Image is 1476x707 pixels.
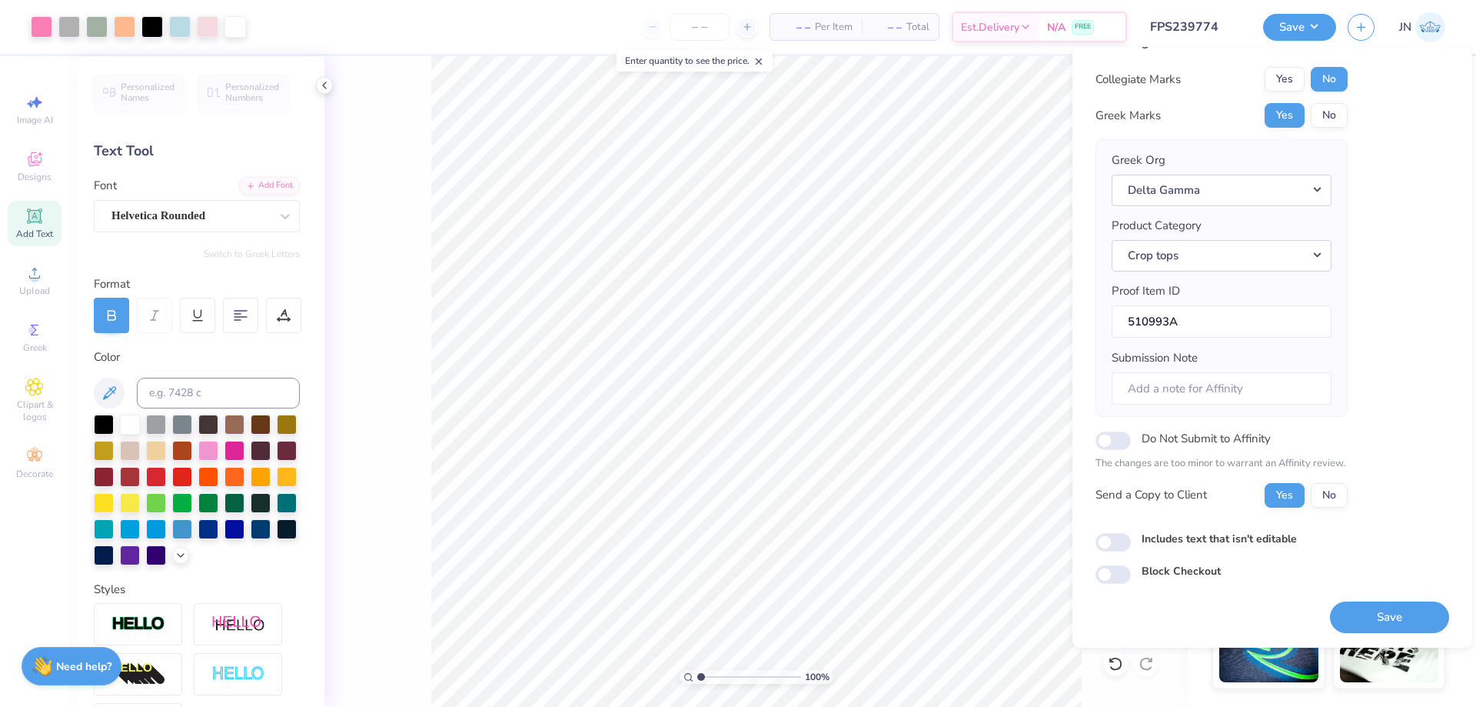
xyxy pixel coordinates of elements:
[239,177,300,195] div: Add Font
[16,228,53,240] span: Add Text
[1112,282,1180,300] label: Proof Item ID
[1399,12,1445,42] a: JN
[1095,486,1207,504] div: Send a Copy to Client
[1311,483,1348,508] button: No
[23,342,47,354] span: Greek
[204,248,300,260] button: Switch to Greek Letters
[94,275,301,293] div: Format
[1263,14,1336,41] button: Save
[780,19,810,35] span: – –
[1311,103,1348,128] button: No
[1265,103,1305,128] button: Yes
[1265,67,1305,92] button: Yes
[1095,456,1348,472] p: The changes are too minor to warrant an Affinity review.
[1142,531,1297,547] label: Includes text that isn't editable
[1142,429,1271,449] label: Do Not Submit to Affinity
[1399,18,1411,36] span: JN
[1112,217,1202,235] label: Product Category
[1112,372,1331,405] input: Add a note for Affinity
[56,659,111,674] strong: Need help?
[211,665,265,683] img: Negative Space
[1330,602,1449,633] button: Save
[1075,22,1091,32] span: FREE
[111,615,165,633] img: Stroke
[670,13,730,41] input: – –
[961,19,1019,35] span: Est. Delivery
[871,19,902,35] span: – –
[137,378,300,409] input: e.g. 7428 c
[1112,152,1165,169] label: Greek Org
[1095,71,1181,88] div: Collegiate Marks
[1139,12,1252,42] input: Untitled Design
[121,82,175,103] span: Personalized Names
[94,581,300,599] div: Styles
[18,171,52,183] span: Designs
[111,662,165,687] img: 3d Illusion
[17,114,53,126] span: Image AI
[94,348,300,366] div: Color
[906,19,929,35] span: Total
[8,399,61,423] span: Clipart & logos
[1047,19,1065,35] span: N/A
[1112,349,1198,367] label: Submission Note
[1095,107,1161,125] div: Greek Marks
[94,177,117,195] label: Font
[1142,563,1221,579] label: Block Checkout
[94,141,300,162] div: Text Tool
[815,19,853,35] span: Per Item
[805,670,829,684] span: 100 %
[16,468,53,480] span: Decorate
[211,615,265,634] img: Shadow
[225,82,280,103] span: Personalized Numbers
[617,50,773,72] div: Enter quantity to see the price.
[1415,12,1445,42] img: Jacky Noya
[19,285,50,297] span: Upload
[1311,67,1348,92] button: No
[1112,240,1331,272] button: Crop tops
[1112,175,1331,206] button: Delta Gamma
[1265,483,1305,508] button: Yes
